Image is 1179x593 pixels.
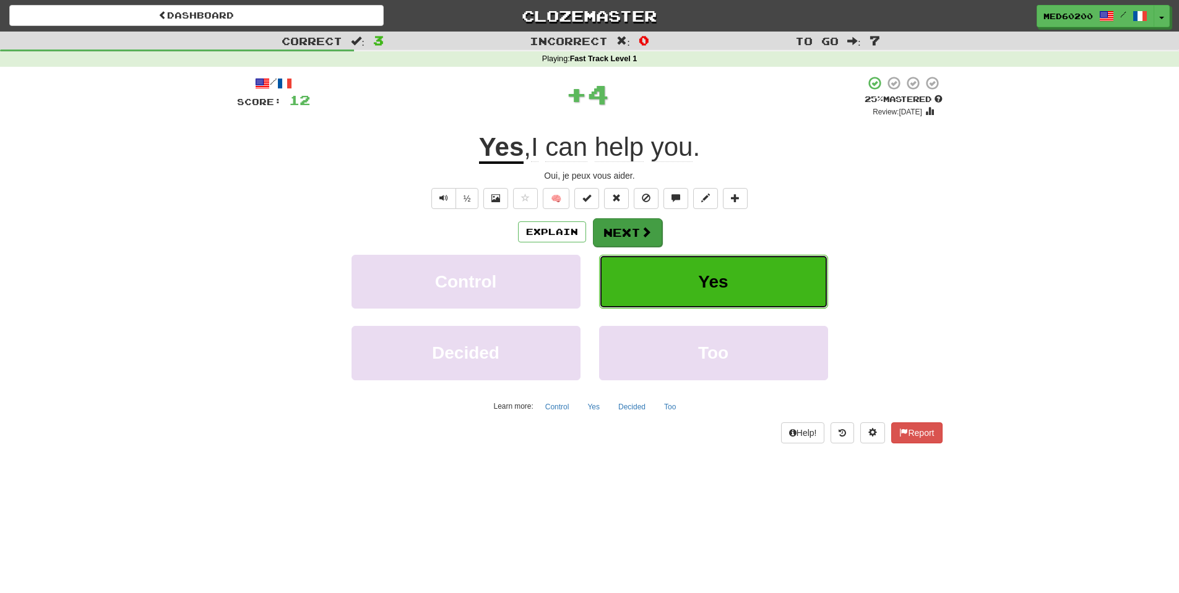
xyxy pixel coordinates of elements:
[531,132,538,162] span: I
[373,33,384,48] span: 3
[545,132,587,162] span: can
[574,188,599,209] button: Set this sentence to 100% Mastered (alt+m)
[634,188,659,209] button: Ignore sentence (alt+i)
[604,188,629,209] button: Reset to 0% Mastered (alt+r)
[795,35,839,47] span: To go
[663,188,688,209] button: Discuss sentence (alt+u)
[587,79,609,109] span: 4
[698,272,728,291] span: Yes
[698,343,728,362] span: Too
[639,33,649,48] span: 0
[431,188,456,209] button: Play sentence audio (ctl+space)
[513,188,538,209] button: Favorite sentence (alt+f)
[595,132,644,162] span: help
[651,132,693,162] span: you
[723,188,748,209] button: Add to collection (alt+a)
[282,35,342,47] span: Correct
[1043,11,1093,22] span: Med60200
[693,188,718,209] button: Edit sentence (alt+d)
[351,36,365,46] span: :
[530,35,608,47] span: Incorrect
[570,54,637,63] strong: Fast Track Level 1
[483,188,508,209] button: Show image (alt+x)
[593,218,662,247] button: Next
[873,108,922,116] small: Review: [DATE]
[566,75,587,113] span: +
[581,398,607,416] button: Yes
[657,398,683,416] button: Too
[479,132,524,164] u: Yes
[781,422,825,443] button: Help!
[524,132,700,162] span: , .
[870,33,880,48] span: 7
[456,188,479,209] button: ½
[831,422,854,443] button: Round history (alt+y)
[538,398,576,416] button: Control
[237,96,282,107] span: Score:
[1120,10,1126,19] span: /
[543,188,569,209] button: 🧠
[1037,5,1154,27] a: Med60200 /
[432,343,499,362] span: Decided
[518,221,586,242] button: Explain
[352,255,581,309] button: Control
[352,326,581,380] button: Decided
[237,75,310,91] div: /
[865,94,943,105] div: Mastered
[616,36,630,46] span: :
[402,5,777,27] a: Clozemaster
[494,402,533,411] small: Learn more:
[435,272,497,291] span: Control
[9,5,384,26] a: Dashboard
[847,36,861,46] span: :
[429,188,479,209] div: Text-to-speech controls
[289,92,310,108] span: 12
[611,398,652,416] button: Decided
[599,326,828,380] button: Too
[865,94,883,104] span: 25 %
[599,255,828,309] button: Yes
[891,422,942,443] button: Report
[237,169,943,182] div: Oui, je peux vous aider.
